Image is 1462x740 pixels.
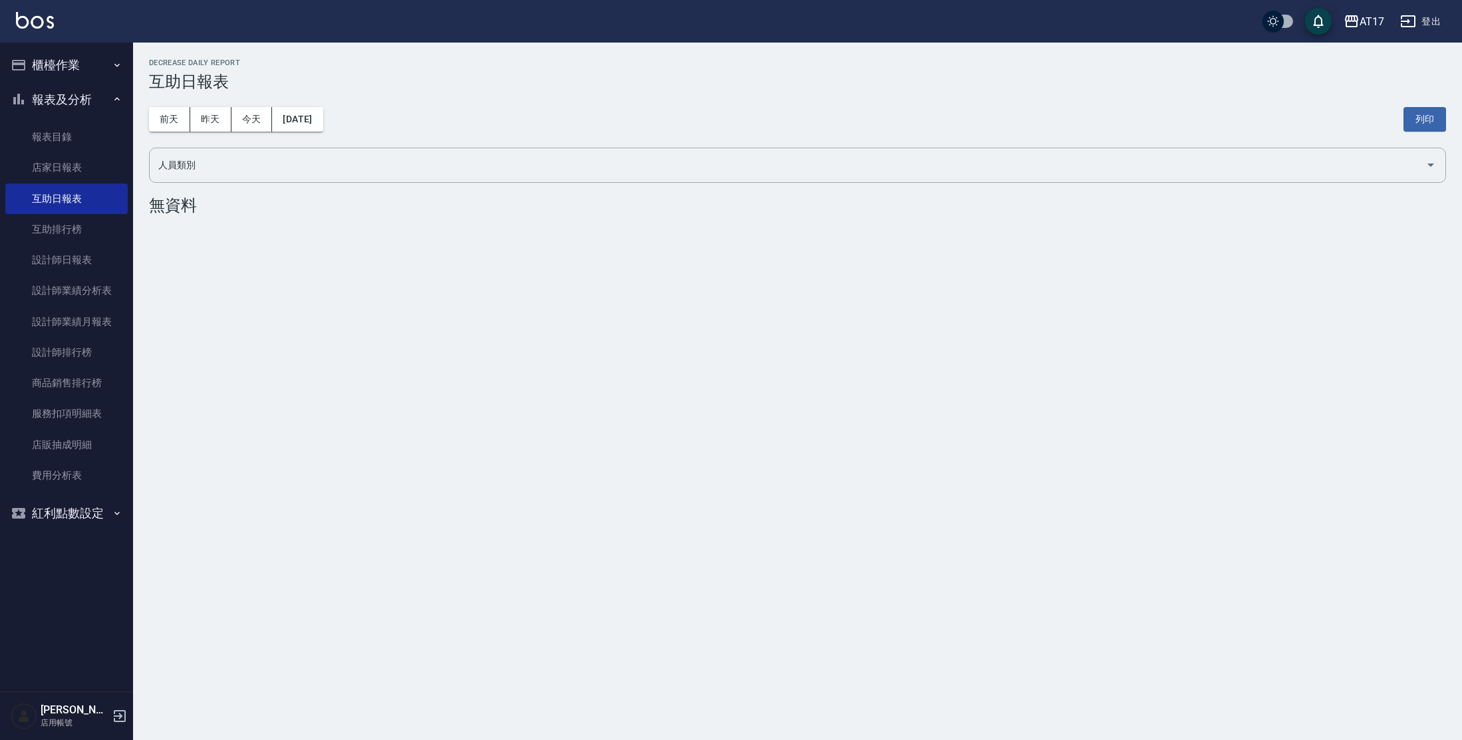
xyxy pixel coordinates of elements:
[149,107,190,132] button: 前天
[149,72,1446,91] h3: 互助日報表
[1360,13,1384,30] div: AT17
[5,337,128,368] a: 設計師排行榜
[5,245,128,275] a: 設計師日報表
[1403,107,1446,132] button: 列印
[16,12,54,29] img: Logo
[41,717,108,729] p: 店用帳號
[5,48,128,82] button: 櫃檯作業
[5,184,128,214] a: 互助日報表
[1338,8,1389,35] button: AT17
[41,703,108,717] h5: [PERSON_NAME]
[155,154,1420,177] input: 人員名稱
[5,82,128,117] button: 報表及分析
[5,368,128,398] a: 商品銷售排行榜
[1395,9,1446,34] button: 登出
[5,398,128,429] a: 服務扣項明細表
[5,460,128,491] a: 費用分析表
[1420,154,1441,176] button: Open
[5,307,128,337] a: 設計師業績月報表
[1305,8,1332,35] button: save
[149,196,1446,215] div: 無資料
[5,496,128,531] button: 紅利點數設定
[11,703,37,729] img: Person
[149,59,1446,67] h2: Decrease Daily Report
[5,152,128,183] a: 店家日報表
[231,107,273,132] button: 今天
[190,107,231,132] button: 昨天
[5,122,128,152] a: 報表目錄
[272,107,323,132] button: [DATE]
[5,214,128,245] a: 互助排行榜
[5,430,128,460] a: 店販抽成明細
[5,275,128,306] a: 設計師業績分析表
